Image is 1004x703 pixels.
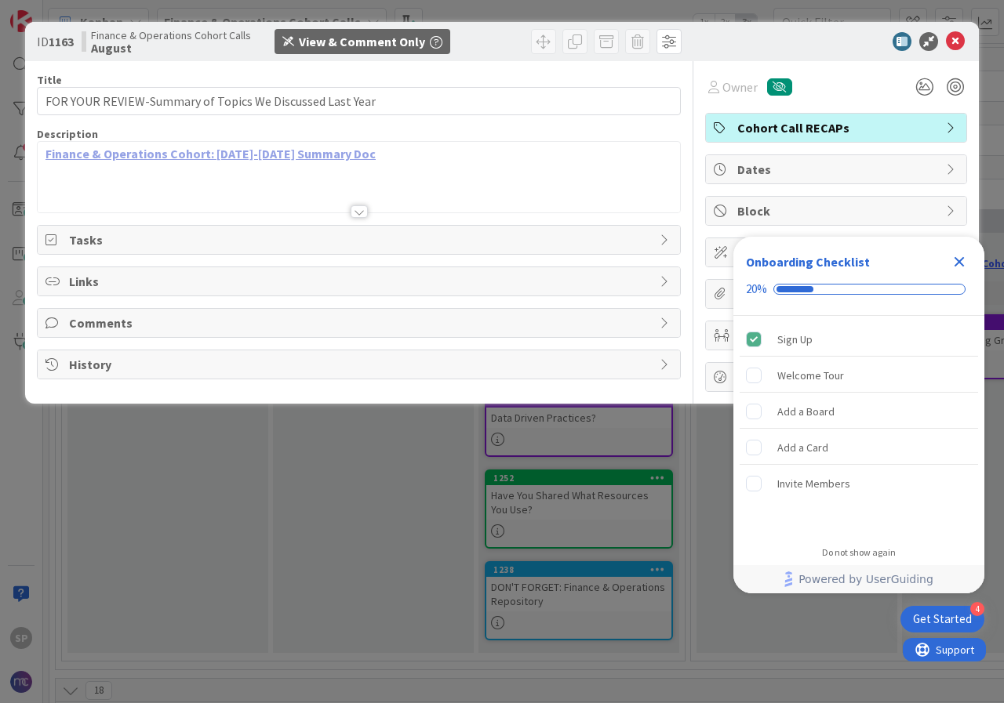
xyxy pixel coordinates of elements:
div: Open Get Started checklist, remaining modules: 4 [900,606,984,632]
a: Powered by UserGuiding [741,565,977,593]
span: History [69,355,652,374]
div: Add a Card is incomplete. [740,430,978,465]
div: Close Checklist [947,249,972,274]
span: Powered by UserGuiding [798,570,933,589]
div: Get Started [913,611,972,627]
div: 4 [970,602,984,616]
div: Invite Members [777,474,850,493]
span: Finance & Operations Cohort Calls [91,29,251,42]
input: type card name here... [37,87,681,115]
div: Onboarding Checklist [746,252,870,271]
div: Invite Members is incomplete. [740,466,978,501]
b: August [91,42,251,54]
span: Support [33,2,71,21]
span: Description [37,127,98,141]
a: Finance & Operations Cohort: [DATE]-[DATE] Summary Doc [45,146,376,161]
div: Checklist progress: 20% [746,282,972,296]
label: Title [37,73,62,87]
div: Sign Up [777,330,813,349]
span: ID [37,32,74,51]
div: Add a Board [777,402,835,421]
div: Add a Board is incomplete. [740,394,978,429]
div: 20% [746,282,767,296]
span: Owner [722,78,758,96]
span: Links [69,272,652,291]
div: Checklist items [733,316,984,536]
span: Comments [69,313,652,332]
div: View & Comment Only [299,32,425,51]
div: Do not show again [822,546,896,559]
div: Welcome Tour is incomplete. [740,358,978,393]
span: Block [737,201,938,220]
span: Dates [737,160,938,179]
div: Add a Card [777,438,828,457]
div: Welcome Tour [777,366,844,385]
div: Footer [733,565,984,593]
div: Sign Up is complete. [740,322,978,357]
span: Tasks [69,230,652,249]
div: Checklist Container [733,237,984,593]
span: Cohort Call RECAPs [737,118,938,137]
b: 1163 [49,34,74,49]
